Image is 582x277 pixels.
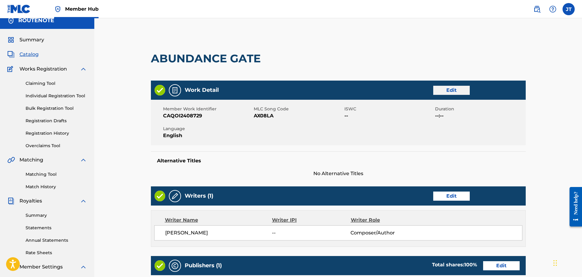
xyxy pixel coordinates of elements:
img: Publishers [171,262,179,269]
a: Rate Sheets [26,250,87,256]
a: Overclaims Tool [26,143,87,149]
img: Valid [155,85,165,95]
img: Accounts [7,17,15,24]
img: Writers [171,192,179,200]
span: Member Work Identifier [163,106,252,112]
img: Matching [7,156,15,164]
iframe: Chat Widget [552,248,582,277]
span: CAQOI2408729 [163,112,252,119]
h5: Work Detail [185,87,219,94]
img: expand [80,263,87,271]
span: MLC Song Code [254,106,343,112]
span: -- [344,112,434,119]
img: Work Detail [171,87,179,94]
span: AX08LA [254,112,343,119]
iframe: Resource Center [565,182,582,231]
span: -- [272,229,350,237]
h5: ROUTENOTE [18,17,54,24]
div: Drag [553,254,557,272]
img: Summary [7,36,15,43]
img: Valid [155,260,165,271]
a: Individual Registration Tool [26,93,87,99]
div: Writer Role [351,216,422,224]
h5: Alternative Titles [157,158,520,164]
div: Writer IPI [272,216,351,224]
span: Works Registration [19,65,67,73]
a: Summary [26,212,87,219]
a: SummarySummary [7,36,44,43]
span: 100 % [464,262,477,268]
div: Writer Name [165,216,272,224]
span: Composer/Author [350,229,422,237]
img: expand [80,65,87,73]
div: Help [547,3,559,15]
img: search [533,5,541,13]
span: Summary [19,36,44,43]
a: Match History [26,184,87,190]
a: Edit [483,261,520,270]
h2: ABUNDANCE GATE [151,52,264,65]
img: Works Registration [7,65,15,73]
a: Statements [26,225,87,231]
span: ISWC [344,106,434,112]
span: Matching [19,156,43,164]
span: [PERSON_NAME] [165,229,272,237]
a: Matching Tool [26,171,87,178]
img: Top Rightsholder [54,5,61,13]
a: Registration History [26,130,87,137]
span: Member Settings [19,263,63,271]
span: No Alternative Titles [151,170,526,177]
img: help [549,5,556,13]
span: Duration [435,106,524,112]
span: English [163,132,252,139]
img: Royalties [7,197,15,205]
img: Catalog [7,51,15,58]
a: CatalogCatalog [7,51,39,58]
div: Total shares: [432,261,477,268]
a: Edit [433,86,470,95]
h5: Writers (1) [185,192,213,199]
span: Member Hub [65,5,99,12]
a: Claiming Tool [26,80,87,87]
a: Registration Drafts [26,118,87,124]
img: MLC Logo [7,5,31,13]
a: Bulk Registration Tool [26,105,87,112]
img: Valid [155,191,165,201]
a: Annual Statements [26,237,87,244]
span: Royalties [19,197,42,205]
img: expand [80,197,87,205]
img: expand [80,156,87,164]
span: Language [163,126,252,132]
h5: Publishers (1) [185,262,222,269]
a: Edit [433,192,470,201]
a: Public Search [531,3,543,15]
div: User Menu [563,3,575,15]
span: --:-- [435,112,524,119]
span: Catalog [19,51,39,58]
